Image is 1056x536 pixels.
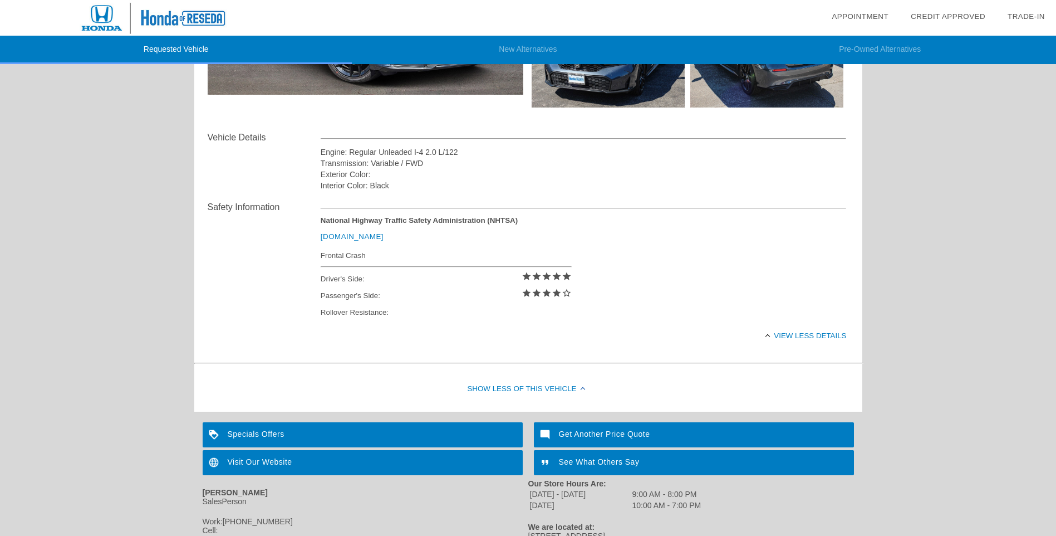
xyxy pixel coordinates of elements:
td: [DATE] [529,500,631,510]
div: Engine: Regular Unleaded I-4 2.0 L/122 [321,147,847,158]
div: Rollover Resistance: [321,304,572,321]
i: star [522,271,532,281]
div: Driver's Side: [321,271,572,288]
div: Work: [203,517,528,526]
a: Get Another Price Quote [534,422,854,447]
a: Specials Offers [203,422,523,447]
i: star [522,288,532,298]
img: ic_loyalty_white_24dp_2x.png [203,422,228,447]
a: See What Others Say [534,450,854,475]
span: [PHONE_NUMBER] [223,517,293,526]
strong: Our Store Hours Are: [528,479,606,488]
div: Cell: [203,526,528,535]
strong: National Highway Traffic Safety Administration (NHTSA) [321,216,518,225]
i: star [532,271,542,281]
i: star [552,288,562,298]
div: Passenger's Side: [321,288,572,304]
i: star [542,271,552,281]
div: Frontal Crash [321,248,572,262]
i: star [532,288,542,298]
i: star [552,271,562,281]
strong: [PERSON_NAME] [203,488,268,497]
div: Interior Color: Black [321,180,847,191]
td: [DATE] - [DATE] [529,489,631,499]
div: Safety Information [208,201,321,214]
div: Vehicle Details [208,131,321,144]
li: Pre-Owned Alternatives [704,36,1056,64]
a: Credit Approved [911,12,985,21]
a: [DOMAIN_NAME] [321,232,384,241]
td: 10:00 AM - 7:00 PM [632,500,702,510]
i: star [562,271,572,281]
a: Visit Our Website [203,450,523,475]
strong: We are located at: [528,523,595,532]
div: SalesPerson [203,497,528,506]
a: Appointment [832,12,888,21]
div: Transmission: Variable / FWD [321,158,847,169]
td: 9:00 AM - 8:00 PM [632,489,702,499]
img: ic_mode_comment_white_24dp_2x.png [534,422,559,447]
img: ic_format_quote_white_24dp_2x.png [534,450,559,475]
div: Show Less of this Vehicle [194,367,862,412]
li: New Alternatives [352,36,704,64]
i: star_border [562,288,572,298]
div: Exterior Color: [321,169,847,180]
img: ic_language_white_24dp_2x.png [203,450,228,475]
div: View less details [321,322,847,349]
a: Trade-In [1008,12,1045,21]
i: star [542,288,552,298]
